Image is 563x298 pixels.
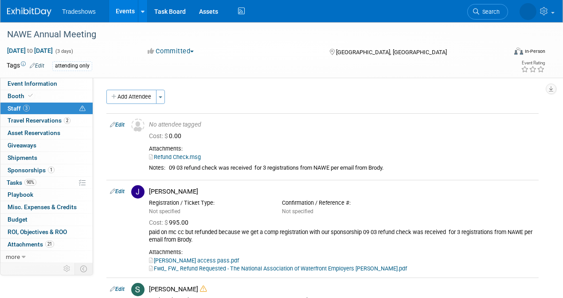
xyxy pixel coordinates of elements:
a: Attachments21 [0,238,93,250]
div: [PERSON_NAME] [149,285,535,294]
div: Confirmation / Reference #: [282,199,402,207]
span: 21 [45,241,54,247]
span: 995.00 [149,219,192,226]
img: Kay Reynolds [520,3,536,20]
a: Travel Reservations2 [0,115,93,127]
div: 09 03 refund check was received for 3 registrations from NAWE per email from Brody. [169,164,535,172]
a: Sponsorships1 [0,164,93,176]
span: Travel Reservations [8,117,70,124]
span: Budget [8,216,27,223]
a: Refund Check.msg [149,154,201,160]
div: paid on mc cc but refunded because we get a comp registration with our sponsorship 09 03 refund c... [149,229,535,244]
a: Tasks90% [0,177,93,189]
div: attending only [52,61,92,71]
span: Event Information [8,80,57,87]
span: Tradeshows [62,8,96,15]
span: Not specified [149,208,180,215]
a: Misc. Expenses & Credits [0,201,93,213]
a: Fwd_ FW_ Refund Requested - The National Association of Waterfront Employers [PERSON_NAME].pdf [149,265,407,272]
span: more [6,253,20,260]
span: Asset Reservations [8,129,60,136]
a: Staff3 [0,103,93,115]
div: Notes: [149,164,165,171]
a: Edit [110,286,125,292]
div: In-Person [524,48,545,55]
span: 2 [64,117,70,124]
span: Playbook [8,191,33,198]
a: Asset Reservations [0,127,93,139]
span: Attachments [8,241,54,248]
div: Attachments: [149,249,535,256]
span: Staff [8,105,30,112]
a: Edit [110,188,125,195]
span: Cost: $ [149,219,169,226]
span: Misc. Expenses & Credits [8,203,77,211]
img: J.jpg [131,185,145,199]
div: Event Rating [521,61,545,65]
td: Toggle Event Tabs [75,263,93,274]
span: Tasks [7,179,36,186]
span: Search [479,8,500,15]
a: Budget [0,214,93,226]
a: Booth [0,90,93,102]
a: Playbook [0,189,93,201]
img: S.jpg [131,283,145,296]
span: 0.00 [149,132,185,139]
span: Potential Scheduling Conflict -- at least one attendee is tagged in another overlapping event. [79,105,86,113]
td: Tags [7,61,44,71]
span: Booth [8,92,35,99]
button: Add Attendee [106,90,156,104]
span: 1 [48,167,55,173]
span: Sponsorships [8,167,55,174]
div: Attachments: [149,145,535,152]
span: (3 days) [55,48,73,54]
div: [PERSON_NAME] [149,187,535,196]
img: Unassigned-User-Icon.png [131,119,145,132]
span: [GEOGRAPHIC_DATA], [GEOGRAPHIC_DATA] [336,49,447,56]
a: Giveaways [0,139,93,151]
span: [DATE] [DATE] [7,47,53,55]
a: Event Information [0,78,93,90]
span: Shipments [8,154,37,161]
div: No attendee tagged [149,121,535,129]
div: Registration / Ticket Type: [149,199,269,207]
a: Search [467,4,508,20]
div: Event Format [467,46,546,60]
a: more [0,251,93,263]
span: 3 [23,105,30,111]
a: Edit [110,122,125,128]
a: [PERSON_NAME] access pass.pdf [149,257,239,264]
span: Giveaways [8,142,36,149]
div: NAWE Annual Meeting [4,27,499,43]
a: Edit [30,63,44,69]
img: Format-Inperson.png [514,48,523,55]
i: Booth reservation complete [28,93,33,98]
span: ROI, Objectives & ROO [8,228,67,235]
span: Not specified [282,208,313,215]
a: ROI, Objectives & ROO [0,226,93,238]
img: ExhibitDay [7,8,51,16]
i: Double-book Warning! [200,286,207,292]
button: Committed [145,47,197,56]
span: Cost: $ [149,132,169,139]
td: Personalize Event Tab Strip [59,263,75,274]
span: 90% [24,179,36,186]
span: to [26,47,34,54]
a: Shipments [0,152,93,164]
